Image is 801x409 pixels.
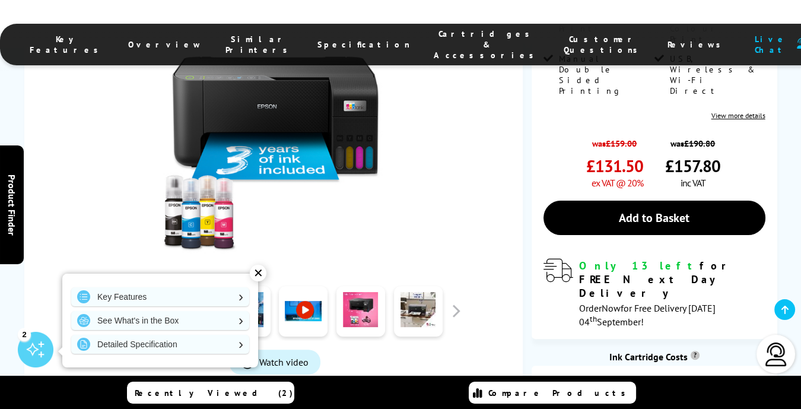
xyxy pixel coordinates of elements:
[764,343,788,366] img: user-headset-light.svg
[158,25,391,258] img: Epson EcoTank ET-2862
[488,388,632,398] span: Compare Products
[684,138,715,149] strike: £190.80
[71,335,249,354] a: Detailed Specification
[127,382,294,404] a: Recently Viewed (2)
[135,388,293,398] span: Recently Viewed (2)
[225,34,294,55] span: Similar Printers
[532,351,777,363] div: Ink Cartridge Costs
[592,177,643,189] span: ex VAT @ 20%
[691,351,700,360] sup: Cost per page
[751,34,791,55] span: Live Chat
[18,328,31,341] div: 2
[543,259,765,327] div: modal_delivery
[602,302,621,314] span: Now
[586,155,643,177] span: £131.50
[606,138,637,149] strike: £159.00
[586,132,643,149] span: was
[128,39,202,50] span: Overview
[711,111,765,120] a: View more details
[30,34,104,55] span: Key Features
[667,39,727,50] span: Reviews
[71,311,249,330] a: See What's in the Box
[579,259,700,272] span: Only 13 left
[590,313,597,324] sup: th
[434,28,540,61] span: Cartridges & Accessories
[469,382,636,404] a: Compare Products
[681,177,705,189] span: inc VAT
[564,34,644,55] span: Customer Questions
[229,350,320,375] a: Product_All_Videos
[670,53,763,96] span: USB, Wireless & Wi-Fi Direct
[317,39,410,50] span: Specification
[543,201,765,235] a: Add to Basket
[665,155,720,177] span: £157.80
[6,174,18,235] span: Product Finder
[71,287,249,306] a: Key Features
[665,132,720,149] span: was
[559,53,652,96] span: Manual Double Sided Printing
[259,356,309,368] span: Watch video
[579,302,716,328] span: Order for Free Delivery [DATE] 04 September!
[250,265,266,281] div: ✕
[579,259,765,300] div: for FREE Next Day Delivery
